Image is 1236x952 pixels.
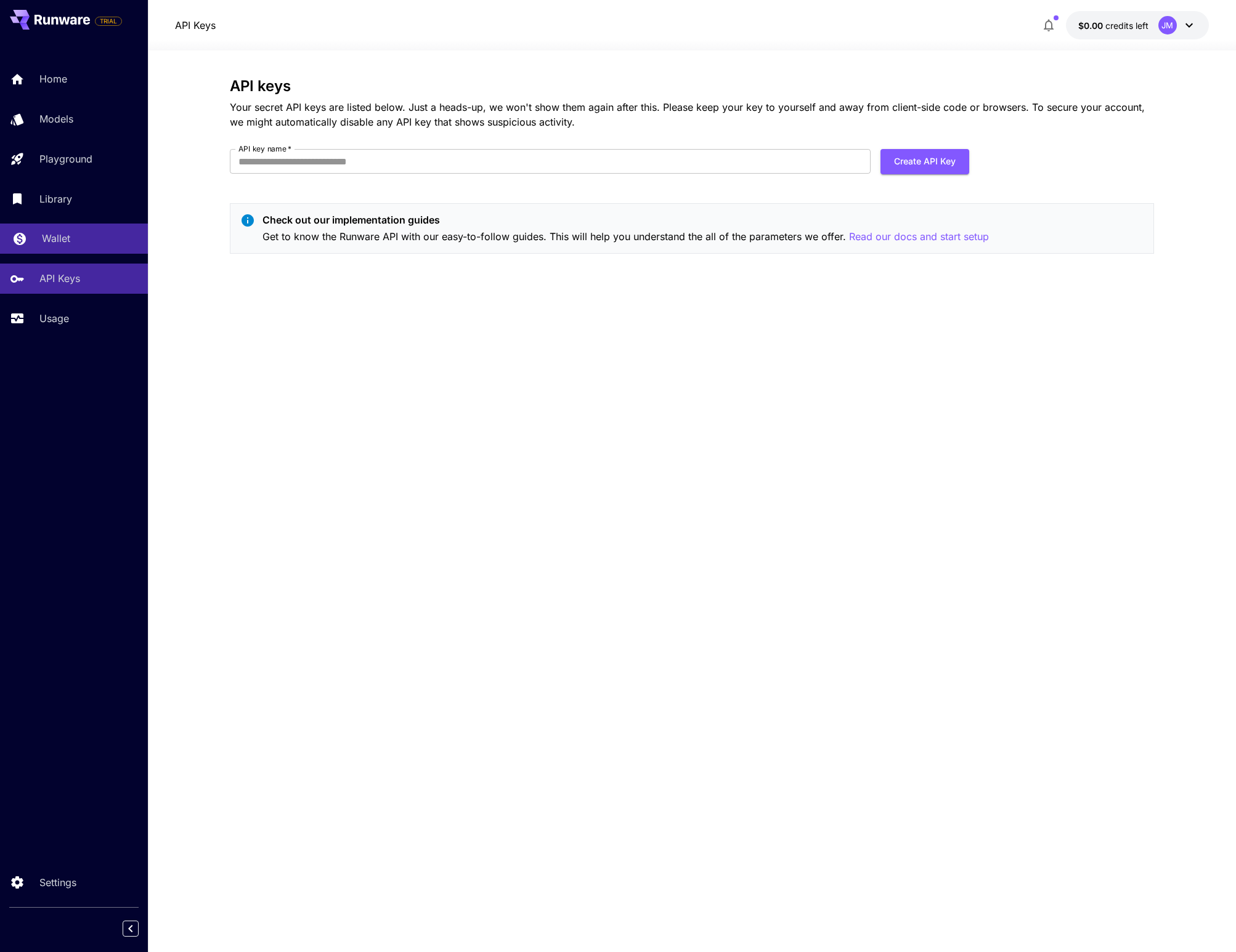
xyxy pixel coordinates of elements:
span: Add your payment card to enable full platform functionality. [95,14,122,28]
span: credits left [1105,20,1149,31]
p: Models [39,111,73,126]
a: API Keys [175,18,216,33]
div: Collapse sidebar [132,918,148,940]
div: $0.00 [1078,19,1149,32]
button: $0.00JM [1066,11,1209,39]
div: JM [1158,16,1177,34]
p: Check out our implementation guides [262,212,989,227]
span: $0.00 [1078,20,1105,31]
nav: breadcrumb [175,18,216,33]
p: Wallet [42,231,70,246]
p: Get to know the Runware API with our easy-to-follow guides. This will help you understand the all... [262,229,989,244]
p: Usage [39,311,69,326]
p: Library [39,192,72,206]
label: API key name [238,143,291,154]
p: Settings [39,875,76,890]
p: API Keys [39,271,80,286]
button: Collapse sidebar [123,921,139,937]
p: Your secret API keys are listed below. Just a heads-up, we won't show them again after this. Plea... [230,100,1154,129]
button: Create API Key [880,149,969,174]
button: Read our docs and start setup [849,229,989,244]
span: TRIAL [96,17,121,26]
p: Home [39,71,67,86]
p: Playground [39,151,92,166]
h3: API keys [230,78,1154,95]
